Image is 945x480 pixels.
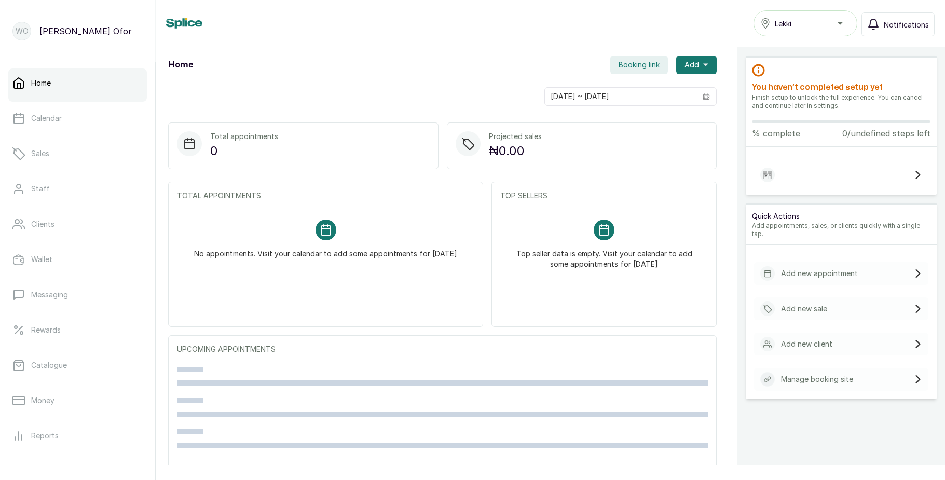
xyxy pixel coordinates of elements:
p: Calendar [31,113,62,124]
span: Add [684,60,699,70]
span: Lekki [775,18,791,29]
button: Lekki [754,10,857,36]
p: Clients [31,219,54,229]
p: Messaging [31,290,68,300]
a: Wallet [8,245,147,274]
p: Catalogue [31,360,67,371]
a: Reports [8,421,147,450]
p: Finish setup to unlock the full experience. You can cancel and continue later in settings. [752,93,930,110]
h2: You haven’t completed setup yet [752,81,930,93]
a: Money [8,386,147,415]
p: 0 [210,142,278,160]
a: Messaging [8,280,147,309]
p: Home [31,78,51,88]
span: Notifications [884,19,929,30]
p: 0/undefined steps left [842,127,930,140]
p: Staff [31,184,50,194]
p: [PERSON_NAME] Ofor [39,25,132,37]
svg: calendar [703,93,710,100]
p: ₦0.00 [489,142,542,160]
p: Add new sale [781,304,827,314]
p: Add appointments, sales, or clients quickly with a single tap. [752,222,930,238]
a: Staff [8,174,147,203]
p: TOTAL APPOINTMENTS [177,190,474,201]
button: Booking link [610,56,668,74]
a: Calendar [8,104,147,133]
p: Wallet [31,254,52,265]
p: Projected sales [489,131,542,142]
a: Home [8,68,147,98]
a: Catalogue [8,351,147,380]
a: Rewards [8,316,147,345]
p: No appointments. Visit your calendar to add some appointments for [DATE] [194,240,457,259]
p: Rewards [31,325,61,335]
p: Manage booking site [781,374,853,385]
p: WO [16,26,29,36]
p: Total appointments [210,131,278,142]
a: Clients [8,210,147,239]
p: Add new client [781,339,832,349]
p: UPCOMING APPOINTMENTS [177,344,708,354]
button: Add [676,56,717,74]
span: Booking link [619,60,660,70]
p: TOP SELLERS [500,190,708,201]
h1: Home [168,59,193,71]
button: Notifications [861,12,935,36]
p: Money [31,395,54,406]
p: Top seller data is empty. Visit your calendar to add some appointments for [DATE] [513,240,695,269]
p: Reports [31,431,59,441]
p: % complete [752,127,800,140]
input: Select date [545,88,696,105]
p: Sales [31,148,49,159]
p: Add new appointment [781,268,858,279]
a: Sales [8,139,147,168]
p: Quick Actions [752,211,930,222]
